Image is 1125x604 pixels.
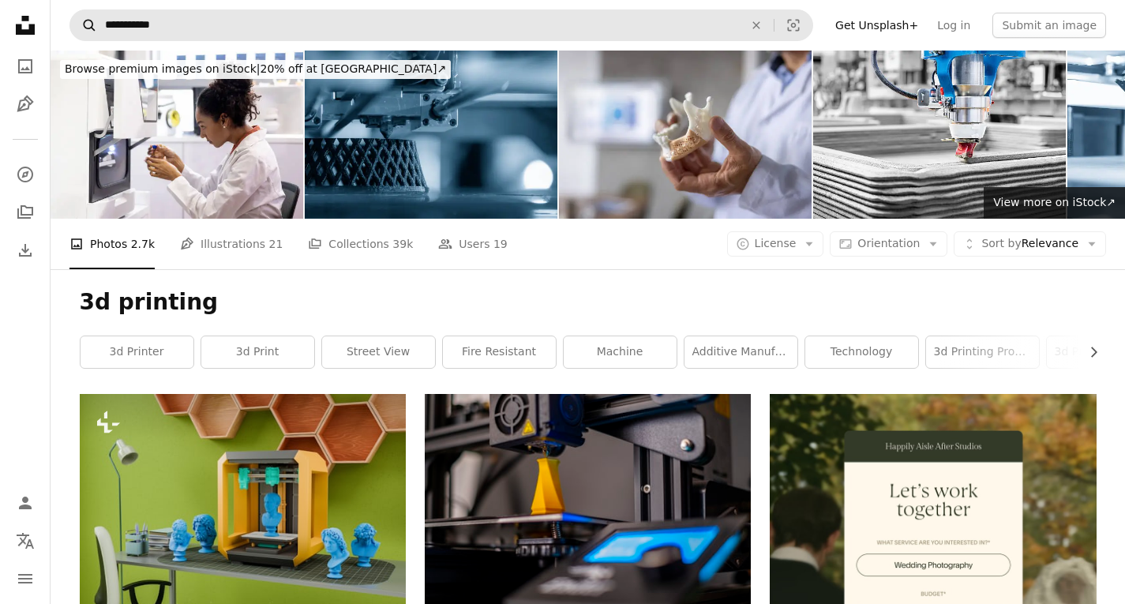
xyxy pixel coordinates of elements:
[684,336,797,368] a: additive manufacturing
[69,9,813,41] form: Find visuals sitewide
[322,336,435,368] a: street view
[9,234,41,266] a: Download History
[830,231,947,257] button: Orientation
[9,51,41,82] a: Photos
[805,336,918,368] a: technology
[81,336,193,368] a: 3d printer
[9,487,41,519] a: Log in / Sign up
[9,197,41,228] a: Collections
[70,10,97,40] button: Search Unsplash
[9,88,41,120] a: Illustrations
[774,10,812,40] button: Visual search
[425,495,751,509] a: a close up of a machine with a blue light on it
[992,13,1106,38] button: Submit an image
[80,288,1097,317] h1: 3d printing
[80,495,406,509] a: a room with a green wall and a yellow and black machine
[559,51,812,219] img: Close-up on a dentist looking at a dental implant
[984,187,1125,219] a: View more on iStock↗
[51,51,460,88] a: Browse premium images on iStock|20% off at [GEOGRAPHIC_DATA]↗
[392,235,413,253] span: 39k
[493,235,508,253] span: 19
[926,336,1039,368] a: 3d printing process
[826,13,928,38] a: Get Unsplash+
[65,62,260,75] span: Browse premium images on iStock |
[308,219,413,269] a: Collections 39k
[9,159,41,190] a: Explore
[981,237,1021,249] span: Sort by
[1079,336,1097,368] button: scroll list to the right
[813,51,1066,219] img: Industrial Construction 3D Printer Concrete
[9,525,41,557] button: Language
[65,62,446,75] span: 20% off at [GEOGRAPHIC_DATA] ↗
[857,237,920,249] span: Orientation
[564,336,677,368] a: machine
[438,219,508,269] a: Users 19
[51,51,303,219] img: Health engineer bioprinting models at a 3D laboratory
[443,336,556,368] a: fire resistant
[954,231,1106,257] button: Sort byRelevance
[727,231,824,257] button: License
[269,235,283,253] span: 21
[993,196,1116,208] span: View more on iStock ↗
[755,237,797,249] span: License
[180,219,283,269] a: Illustrations 21
[9,9,41,44] a: Home — Unsplash
[9,563,41,595] button: Menu
[305,51,557,219] img: The 3D printer machine print out the sample model prototype.
[981,236,1078,252] span: Relevance
[201,336,314,368] a: 3d print
[739,10,774,40] button: Clear
[928,13,980,38] a: Log in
